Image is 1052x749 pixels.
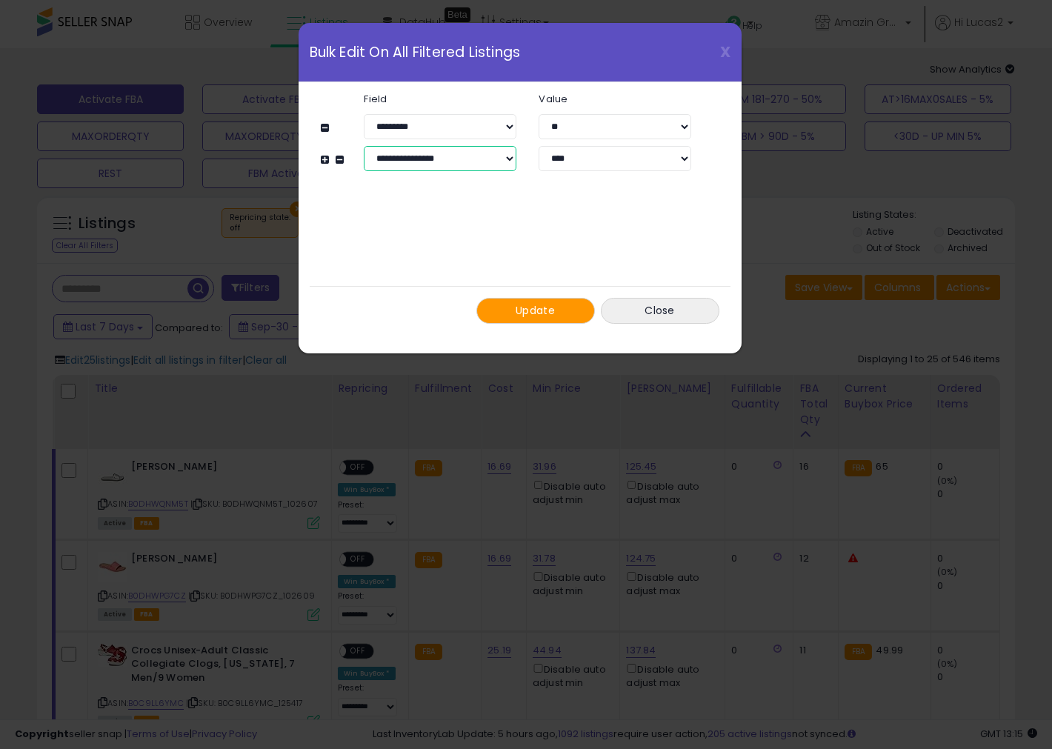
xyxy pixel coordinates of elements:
[527,94,702,104] label: Value
[601,298,719,324] button: Close
[310,45,521,59] span: Bulk Edit On All Filtered Listings
[720,41,730,62] span: X
[516,303,555,318] span: Update
[353,94,527,104] label: Field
